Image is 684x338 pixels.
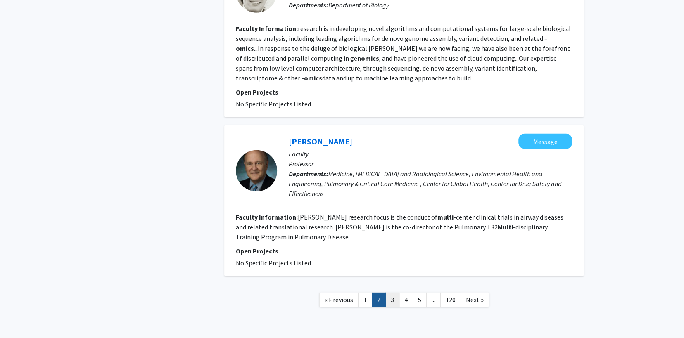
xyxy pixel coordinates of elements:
[289,170,562,198] span: Medicine, [MEDICAL_DATA] and Radiological Science, Environmental Health and Engineering, Pulmonar...
[466,295,484,304] span: Next »
[498,223,513,231] b: Multi
[399,293,413,307] a: 4
[461,293,489,307] a: Next
[437,213,454,221] b: multi
[289,149,572,159] p: Faculty
[304,74,322,82] b: omics
[236,100,311,108] span: No Specific Projects Listed
[236,213,563,241] fg-read-more: [PERSON_NAME] research focus is the conduct of -center clinical trials in airway diseases and rel...
[6,301,35,332] iframe: Chat
[361,54,379,62] b: omics
[319,293,359,307] a: Previous
[289,170,328,178] b: Departments:
[236,259,311,267] span: No Specific Projects Listed
[236,24,298,33] b: Faculty Information:
[289,1,328,9] b: Departments:
[358,293,372,307] a: 1
[325,295,353,304] span: « Previous
[372,293,386,307] a: 2
[236,44,254,52] b: omics
[432,295,435,304] span: ...
[413,293,427,307] a: 5
[518,134,572,149] button: Message Robert Wise
[236,87,572,97] p: Open Projects
[289,159,572,169] p: Professor
[440,293,461,307] a: 120
[328,1,389,9] span: Department of Biology
[236,24,571,82] fg-read-more: research is in developing novel algorithms and computational systems for large-scale biological s...
[224,284,584,318] nav: Page navigation
[236,246,572,256] p: Open Projects
[236,213,298,221] b: Faculty Information:
[289,136,352,147] a: [PERSON_NAME]
[385,293,399,307] a: 3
